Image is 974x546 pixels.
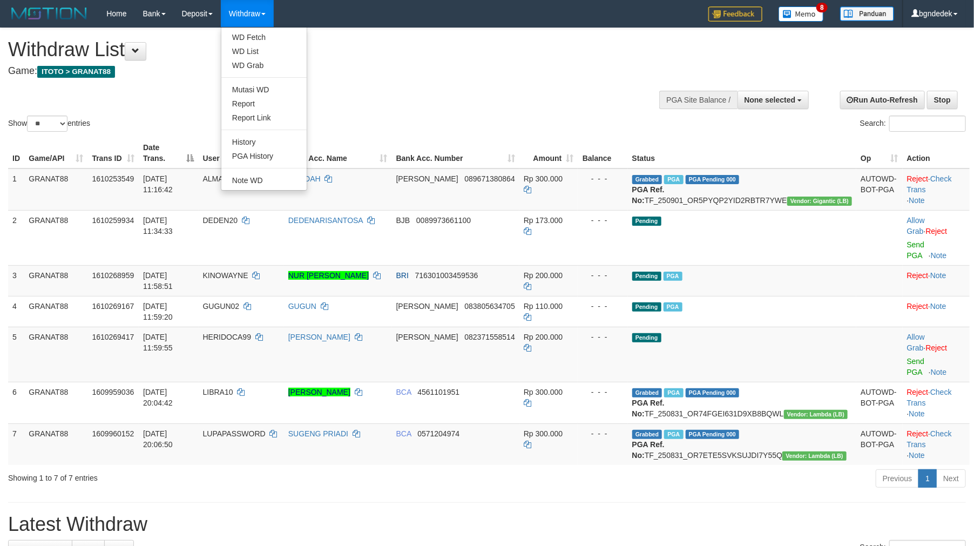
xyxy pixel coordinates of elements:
[930,271,946,280] a: Note
[582,428,623,439] div: - - -
[936,469,966,488] a: Next
[909,451,925,460] a: Note
[931,251,947,260] a: Note
[288,388,350,396] a: [PERSON_NAME]
[632,175,662,184] span: Grabbed
[779,6,824,22] img: Button%20Memo.svg
[907,174,952,194] a: Check Trans
[903,382,970,423] td: · ·
[664,302,682,312] span: Marked by bgnrattana
[903,327,970,382] td: ·
[907,333,926,352] span: ·
[416,216,471,225] span: Copy 0089973661100 to clipboard
[664,272,682,281] span: Marked by bgnzaza
[632,333,661,342] span: Pending
[92,216,134,225] span: 1610259934
[632,302,661,312] span: Pending
[92,429,134,438] span: 1609960152
[686,175,740,184] span: PGA Pending
[221,135,307,149] a: History
[288,429,348,438] a: SUGENG PRIADI
[139,138,199,168] th: Date Trans.: activate to sort column descending
[578,138,627,168] th: Balance
[203,216,238,225] span: DEDEN20
[632,272,661,281] span: Pending
[464,333,515,341] span: Copy 082371558514 to clipboard
[856,423,902,465] td: AUTOWD-BOT-PGA
[37,66,115,78] span: ITOTO > GRANAT88
[856,138,902,168] th: Op: activate to sort column ascending
[782,451,847,461] span: Vendor URL: https://dashboard.q2checkout.com/secure
[24,296,87,327] td: GRANAT88
[524,429,563,438] span: Rp 300.000
[907,216,926,235] span: ·
[203,174,241,183] span: ALMAZ888
[24,138,87,168] th: Game/API: activate to sort column ascending
[907,216,925,235] a: Allow Grab
[903,138,970,168] th: Action
[903,296,970,327] td: ·
[396,302,458,311] span: [PERSON_NAME]
[143,388,173,407] span: [DATE] 20:04:42
[417,429,459,438] span: Copy 0571204974 to clipboard
[392,138,519,168] th: Bank Acc. Number: activate to sort column ascending
[907,302,929,311] a: Reject
[907,357,925,376] a: Send PGA
[856,168,902,211] td: AUTOWD-BOT-PGA
[221,97,307,111] a: Report
[288,216,363,225] a: DEDENARISANTOSA
[907,333,925,352] a: Allow Grab
[787,197,853,206] span: Vendor URL: https://dashboard.q2checkout.com/secure
[24,210,87,265] td: GRANAT88
[784,410,848,419] span: Vendor URL: https://dashboard.q2checkout.com/secure
[8,5,90,22] img: MOTION_logo.png
[284,138,392,168] th: Bank Acc. Name: activate to sort column ascending
[221,30,307,44] a: WD Fetch
[628,138,857,168] th: Status
[8,296,24,327] td: 4
[199,138,284,168] th: User ID: activate to sort column ascending
[918,469,937,488] a: 1
[396,271,409,280] span: BRI
[582,387,623,397] div: - - -
[907,240,925,260] a: Send PGA
[686,388,740,397] span: PGA Pending
[27,116,67,132] select: Showentries
[8,138,24,168] th: ID
[221,83,307,97] a: Mutasi WD
[288,333,350,341] a: [PERSON_NAME]
[524,174,563,183] span: Rp 300.000
[856,382,902,423] td: AUTOWD-BOT-PGA
[524,333,563,341] span: Rp 200.000
[519,138,578,168] th: Amount: activate to sort column ascending
[664,388,683,397] span: Marked by bgndara
[143,174,173,194] span: [DATE] 11:16:42
[221,58,307,72] a: WD Grab
[686,430,740,439] span: PGA Pending
[24,423,87,465] td: GRANAT88
[745,96,796,104] span: None selected
[221,111,307,125] a: Report Link
[8,327,24,382] td: 5
[143,302,173,321] span: [DATE] 11:59:20
[860,116,966,132] label: Search:
[203,302,240,311] span: GUGUN02
[840,91,925,109] a: Run Auto-Refresh
[221,44,307,58] a: WD List
[143,216,173,235] span: [DATE] 11:34:33
[632,399,665,418] b: PGA Ref. No:
[396,388,411,396] span: BCA
[8,210,24,265] td: 2
[632,217,661,226] span: Pending
[632,430,662,439] span: Grabbed
[8,39,639,60] h1: Withdraw List
[632,388,662,397] span: Grabbed
[8,514,966,535] h1: Latest Withdraw
[87,138,139,168] th: Trans ID: activate to sort column ascending
[415,271,478,280] span: Copy 716301003459536 to clipboard
[203,333,251,341] span: HERIDOCA99
[926,343,948,352] a: Reject
[24,168,87,211] td: GRANAT88
[524,271,563,280] span: Rp 200.000
[582,301,623,312] div: - - -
